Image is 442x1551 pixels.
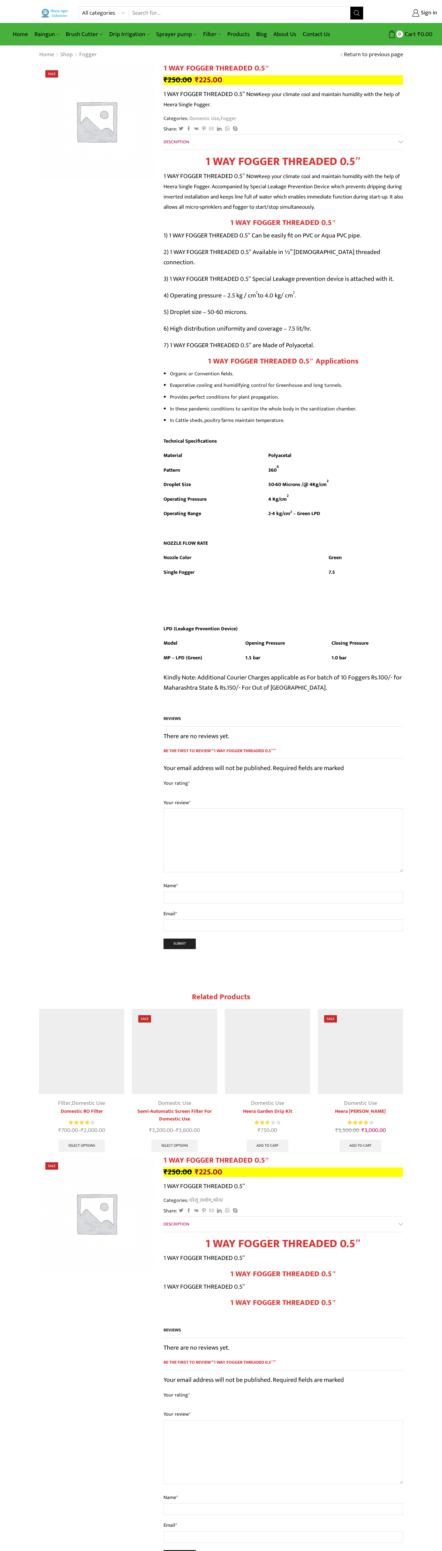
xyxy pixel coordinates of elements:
a: Brush Cutter [63,27,106,42]
strong: 7.5 [329,568,335,576]
span: Sign in [419,9,437,17]
p: 1 WAY FOGGER THREADED 0.5″ [164,1282,403,1292]
span: ₹ [164,73,168,86]
label: Name [164,1494,403,1502]
li: In Cattle sheds, poultry farms maintain temperature. [170,416,403,425]
bdi: 250.00 [164,1165,192,1179]
span: ₹ [149,1126,152,1135]
nav: Breadcrumb [39,51,97,59]
img: Heera Garden Drip Kit [225,1009,310,1094]
a: Add to cart: “Heera Vermi Nursery” [339,1140,381,1152]
a: Description [164,1217,403,1232]
bdi: 3,600.00 [176,1126,200,1135]
a: Select options for “Semi-Automatic Screen Filter For Domestic Use” [151,1140,198,1152]
span: Rated out of 5 [69,1119,89,1126]
p: There are no reviews yet. [164,731,403,741]
a: Fogger [220,114,236,123]
strong: LPD (Leakage Prevention Device) [164,625,238,633]
bdi: 250.00 [164,73,192,86]
h1: 1 WAY FOGGER THREADED 0.5″ [164,1237,403,1251]
strong: 2-4 kg/cm² – Green LPD [268,509,320,518]
a: Return to previous page [344,51,403,59]
label: Your rating [164,1391,403,1399]
li: Evaporative cooling and humidifying control for Greenhouse and long tunnels. [170,381,403,390]
p: 3) 1 WAY FOGGER THREADED 0.5″ Special Leakage prevention device is attached with it. [164,274,403,284]
span: ₹ [195,73,199,86]
a: Select options for “Domestic RO Filter” [58,1140,105,1152]
span: Rated out of 5 [255,1119,268,1126]
bdi: 225.00 [195,1165,222,1179]
h1: 1 WAY FOGGER THREADED 0.5″ [164,1156,403,1165]
li: In these pandemic conditions to sanitize the whole body in the sanitization chamber. [170,404,403,414]
a: घरेलू उपयोग [188,1196,211,1204]
a: Sprayer pump [153,27,200,42]
span: Categories: , [164,1197,223,1204]
span: Sale [45,1162,58,1170]
a: Fogger [79,51,97,59]
img: Y-Type-Filter [39,1009,124,1094]
bdi: 0.00 [417,29,432,39]
p: 1) 1 WAY FOGGER THREADED 0.5″ Can be easily fit on PVC or Aqua PVC pipe. [164,230,403,241]
strong: 360 [268,466,277,474]
strong: Closing Pressure [331,639,369,647]
a: Filter [58,1098,71,1108]
sup: 0 [277,464,279,470]
h2: 1 WAY FOGGER THREADED 0.5″ [164,1270,403,1279]
label: Email [164,910,403,918]
div: Rated 2.67 out of 5 [255,1119,280,1126]
img: Placeholder [39,1156,154,1271]
label: Name [164,882,403,890]
a: Semi-Automatic Screen Filter For Domestic Use [132,1108,217,1123]
bdi: 3,000.00 [362,1126,386,1135]
bdi: 750.00 [258,1126,277,1135]
p: 7) 1 WAY FOGGER THREADED 0.5″ are Made of Polyacetal. [164,340,403,350]
label: Your review [164,1410,403,1419]
li: Organic or Convention fields. [170,369,403,378]
strong: Model [164,639,177,647]
bdi: 3,500.00 [335,1126,359,1135]
span: Keep your climate cool and maintain humidity with the help of Heera Single Fogger. [164,90,400,109]
a: Domestic RO Filter [39,1108,124,1115]
label: Email [164,1521,403,1530]
strong: Polyacetal [268,451,291,460]
span: – [132,1126,217,1135]
span: ₹ [258,1126,261,1135]
p: 4) Operating pressure – 2.5 kg / cm to 4.0 kg/ cm . [164,290,403,301]
span: Be the first to review “1 WAY FOGGER THREADED 0.5″” [164,748,403,759]
span: Sale [324,1015,337,1023]
strong: 4 Kg/cm [268,495,287,503]
input: Submit [164,939,196,949]
span: Sale [45,70,58,78]
span: Keep your climate cool and maintain humidity with the help of Heera Single Fogger. Accompanied by... [164,172,403,212]
strong: Material [164,451,182,460]
strong: Nozzle Color [164,553,191,562]
bdi: 700.00 [58,1126,78,1135]
img: Placeholder [39,64,154,179]
p: 5) Droplet size – 50-60 microns. [164,307,403,317]
span: ₹ [164,1165,168,1179]
span: 0 [396,31,403,37]
p: 1 WAY FOGGER THREADED 0.5″ [164,1253,403,1263]
strong: 1.0 bar [331,654,347,662]
h3: 1 WAY FOGGER THREADED 0.5″ [164,1298,403,1307]
span: ₹ [81,1126,84,1135]
bdi: 225.00 [195,73,222,86]
p: 1 WAY FOGGER THREADED 0.5″ Now [164,89,403,109]
h2: Reviews [164,716,403,727]
strong: Single Fogger [164,568,194,576]
label: Your review [164,799,403,807]
span: Description [164,138,189,146]
a: Blog [253,27,270,42]
span: Related products [192,991,250,1003]
a: Filter [200,27,224,42]
bdi: 2,000.00 [81,1126,105,1135]
strong: 50-60 Microns /@ 4Kg/cm [268,480,327,489]
a: Contact Us [300,27,333,42]
label: Your rating [164,780,403,787]
a: Heera [PERSON_NAME] [318,1108,403,1115]
a: Sign in [373,7,437,19]
a: About Us [270,27,300,42]
h1: 1 WAY FOGGER THREADED 0.5″ [164,64,403,73]
span: Share: [164,125,177,133]
strong: 1.5 bar [245,654,260,662]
